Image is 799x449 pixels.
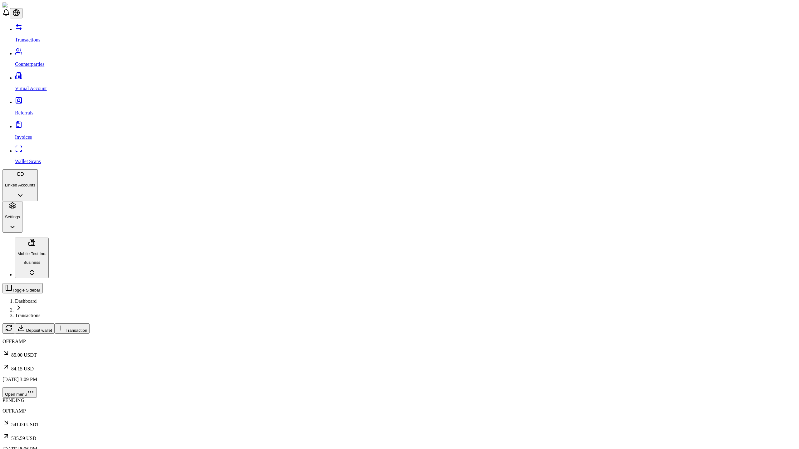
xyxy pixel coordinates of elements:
p: 84.15 USD [2,363,797,372]
nav: breadcrumb [2,298,797,318]
p: OFFRAMP [2,408,797,414]
button: Open menu [2,387,37,398]
p: [DATE] 3:09 PM [2,377,797,382]
button: Toggle Sidebar [2,283,43,293]
a: Virtual Account [15,75,797,91]
p: Mobile Test Inc. [17,251,46,256]
p: Linked Accounts [5,183,35,187]
button: Deposit wallet [15,323,55,334]
a: Transactions [15,27,797,43]
img: ShieldPay Logo [2,2,40,8]
span: Transaction [66,328,87,333]
p: 535.59 USD [2,432,797,441]
p: Invoices [15,134,797,140]
div: PENDING [2,398,797,403]
p: Wallet Scans [15,159,797,164]
a: Counterparties [15,51,797,67]
a: Referrals [15,99,797,116]
span: Deposit wallet [26,328,52,333]
button: Linked Accounts [2,169,38,201]
p: 85.00 USDT [2,349,797,358]
p: OFFRAMP [2,339,797,344]
button: Settings [2,201,22,233]
p: Virtual Account [15,86,797,91]
span: Toggle Sidebar [12,288,40,292]
p: 541.00 USDT [2,419,797,427]
p: Referrals [15,110,797,116]
p: Settings [5,215,20,219]
a: Dashboard [15,298,37,304]
span: Open menu [5,392,27,397]
a: Wallet Scans [15,148,797,164]
p: Counterparties [15,61,797,67]
p: Business [17,260,46,265]
button: Mobile Test Inc.Business [15,238,49,278]
p: Transactions [15,37,797,43]
button: Transaction [55,323,90,334]
a: Transactions [15,313,40,318]
a: Invoices [15,124,797,140]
